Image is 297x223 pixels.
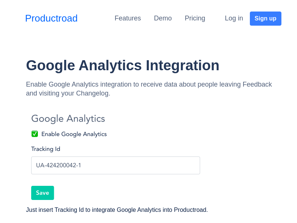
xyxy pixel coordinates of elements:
[115,14,141,22] a: Features
[220,11,248,26] button: Log in
[26,108,205,206] img: integration-ga.png
[250,12,281,26] button: Sign up
[26,206,277,214] div: Just insert Tracking Id to integrate Google Analytics into Productroad.
[154,14,172,22] a: Demo
[26,57,277,74] h1: Google Analytics Integration
[25,11,78,26] a: Productroad
[185,14,205,22] a: Pricing
[26,80,277,98] p: Enable Google Analytics integration to receive data about people leaving Feedback and visiting yo...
